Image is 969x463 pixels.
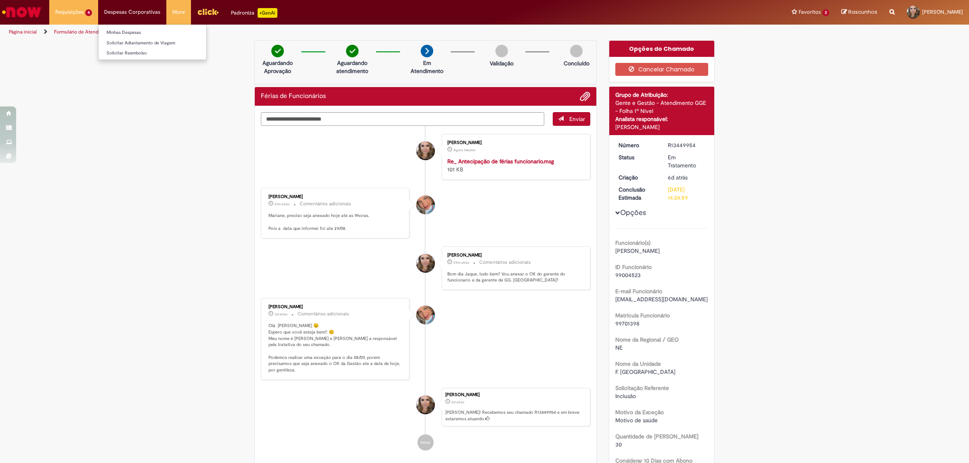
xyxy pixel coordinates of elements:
[54,29,114,35] a: Formulário de Atendimento
[261,388,590,427] li: Marianne De Arruda
[346,45,359,57] img: check-circle-green.png
[615,296,708,303] span: [EMAIL_ADDRESS][DOMAIN_NAME]
[668,174,688,181] span: 6d atrás
[615,441,622,448] span: 30
[451,400,464,405] time: 26/08/2025 17:26:30
[261,93,326,100] h2: Férias de Funcionários Histórico de tíquete
[6,25,640,40] ul: Trilhas de página
[841,8,877,16] a: Rascunhos
[615,63,709,76] button: Cancelar Chamado
[447,158,554,165] a: Re_ Antecipação de férias funcionario.msg
[268,194,403,199] div: [PERSON_NAME]
[668,174,688,181] time: 26/08/2025 17:26:30
[197,6,219,18] img: click_logo_yellow_360x200.png
[580,91,590,102] button: Adicionar anexos
[615,247,660,254] span: [PERSON_NAME]
[275,202,289,206] span: 21m atrás
[447,140,582,145] div: [PERSON_NAME]
[612,141,662,149] dt: Número
[268,304,403,309] div: [PERSON_NAME]
[445,409,586,422] p: [PERSON_NAME]! Recebemos seu chamado R13449954 e em breve estaremos atuando.
[615,384,669,392] b: Solicitação Referente
[261,112,544,126] textarea: Digite sua mensagem aqui...
[55,8,84,16] span: Requisições
[479,259,531,266] small: Comentários adicionais
[615,433,698,440] b: Quantidade de [PERSON_NAME]
[615,99,709,115] div: Gente e Gestão - Atendimento GGE - Folha 1º Nível
[615,409,664,416] b: Motivo da Exceção
[569,115,585,123] span: Enviar
[615,417,658,424] span: Motivo de saúde
[615,392,636,400] span: Inclusão
[615,312,670,319] b: Matrícula Funcionário
[453,148,475,152] span: Agora mesmo
[416,306,435,324] div: undefined Online
[668,141,705,149] div: R13449954
[445,392,586,397] div: [PERSON_NAME]
[615,91,709,99] div: Grupo de Atribuição:
[615,360,661,367] b: Nome da Unidade
[612,153,662,161] dt: Status
[615,239,650,246] b: Funcionário(s)
[822,9,829,16] span: 2
[416,196,435,214] div: Jacqueline Andrade Galani
[447,157,582,173] div: 101 KB
[261,126,590,459] ul: Histórico de tíquete
[271,45,284,57] img: check-circle-green.png
[615,263,652,271] b: ID Funcionário
[615,115,709,123] div: Analista responsável:
[609,41,715,57] div: Opções do Chamado
[407,59,447,75] p: Em Atendimento
[615,288,662,295] b: E-mail Funcionário
[99,49,206,58] a: Solicitar Reembolso
[453,260,469,265] time: 01/09/2025 08:05:17
[268,213,403,231] p: Mariane, preciso seja anexado hoje ate as 9horas. Pois a data que informei foi ate 29/08.
[416,142,435,160] div: Marianne De Arruda
[668,173,705,181] div: 26/08/2025 17:26:30
[615,336,679,343] b: Nome da Regional / GEO
[612,186,662,202] dt: Conclusão Estimada
[668,153,705,169] div: Em Tratamento
[922,8,963,15] span: [PERSON_NAME]
[453,148,475,152] time: 01/09/2025 08:33:38
[99,28,206,37] a: Minhas Despesas
[799,8,821,16] span: Favoritos
[615,123,709,131] div: [PERSON_NAME]
[172,8,185,16] span: More
[9,29,37,35] a: Página inicial
[98,24,207,60] ul: Despesas Corporativas
[564,59,589,67] p: Concluído
[615,320,640,327] span: 99701398
[848,8,877,16] span: Rascunhos
[615,368,675,375] span: F. [GEOGRAPHIC_DATA]
[300,200,351,207] small: Comentários adicionais
[615,271,641,279] span: 99004523
[275,202,289,206] time: 01/09/2025 08:12:57
[668,186,705,202] div: [DATE] 14:24:59
[495,45,508,57] img: img-circle-grey.png
[104,8,160,16] span: Despesas Corporativas
[268,323,403,373] p: Olá [PERSON_NAME] 😉 Espero que você esteja bem!! 😊 Meu nome é [PERSON_NAME] e [PERSON_NAME] a res...
[447,271,582,284] p: Bom dia Jaque, tudo bem? Vou anexar o OK do gerente do funcionario e da gerente de GG. [GEOGRAPHI...
[416,254,435,273] div: Marianne De Arruda
[1,4,42,20] img: ServiceNow
[453,260,469,265] span: 29m atrás
[612,173,662,181] dt: Criação
[258,8,277,18] p: +GenAi
[447,253,582,258] div: [PERSON_NAME]
[421,45,433,57] img: arrow-next.png
[99,39,206,48] a: Solicitar Adiantamento de Viagem
[298,311,349,317] small: Comentários adicionais
[275,312,287,317] span: 3d atrás
[85,9,92,16] span: 4
[416,396,435,414] div: Marianne De Arruda
[553,112,590,126] button: Enviar
[570,45,583,57] img: img-circle-grey.png
[451,400,464,405] span: 6d atrás
[258,59,297,75] p: Aguardando Aprovação
[490,59,514,67] p: Validação
[231,8,277,18] div: Padroniza
[275,312,287,317] time: 29/08/2025 16:01:36
[615,344,623,351] span: NE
